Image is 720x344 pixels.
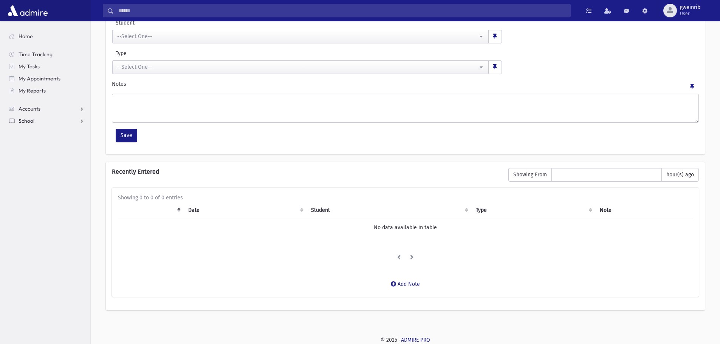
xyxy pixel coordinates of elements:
[19,105,40,112] span: Accounts
[112,168,501,175] h6: Recently Entered
[118,194,693,202] div: Showing 0 to 0 of 0 entries
[680,5,700,11] span: gweinrib
[112,19,372,27] label: Student
[3,30,90,42] a: Home
[19,33,33,40] span: Home
[19,75,60,82] span: My Appointments
[103,336,708,344] div: © 2025 -
[19,51,53,58] span: Time Tracking
[112,60,489,74] button: --Select One--
[3,48,90,60] a: Time Tracking
[117,63,478,71] div: --Select One--
[3,103,90,115] a: Accounts
[3,60,90,73] a: My Tasks
[3,73,90,85] a: My Appointments
[386,277,425,291] button: Add Note
[116,129,137,142] button: Save
[307,202,471,219] th: Student: activate to sort column ascending
[112,49,307,57] label: Type
[661,168,699,182] span: hour(s) ago
[114,4,570,17] input: Search
[595,202,693,219] th: Note
[401,337,430,343] a: ADMIRE PRO
[112,80,126,91] label: Notes
[680,11,700,17] span: User
[3,115,90,127] a: School
[118,219,693,236] td: No data available in table
[184,202,307,219] th: Date: activate to sort column ascending
[508,168,552,182] span: Showing From
[19,87,46,94] span: My Reports
[19,117,34,124] span: School
[117,32,478,40] div: --Select One--
[19,63,40,70] span: My Tasks
[471,202,595,219] th: Type: activate to sort column ascending
[6,3,50,18] img: AdmirePro
[112,30,489,43] button: --Select One--
[3,85,90,97] a: My Reports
